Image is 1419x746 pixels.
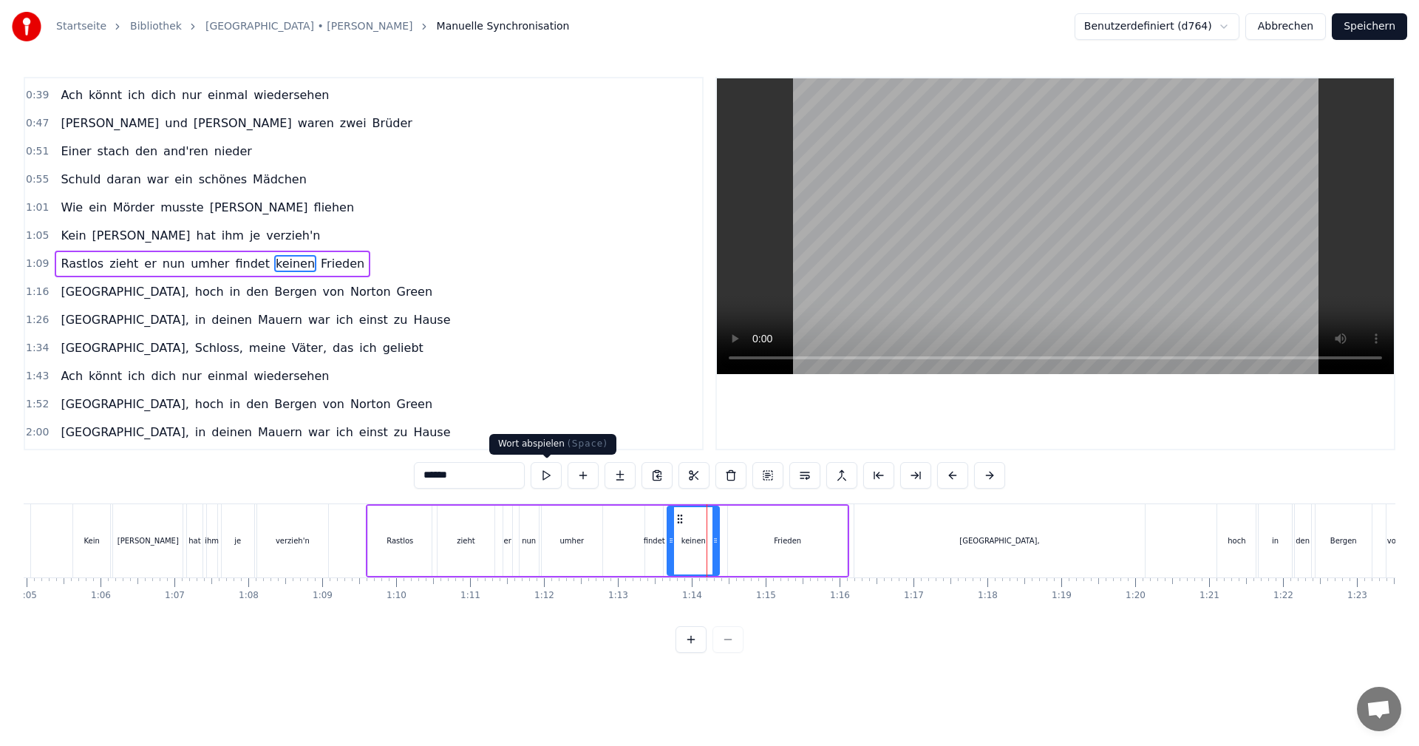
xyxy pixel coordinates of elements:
div: 1:15 [756,590,776,602]
span: einmal [206,87,249,104]
span: fliehen [313,199,356,216]
span: den [134,143,159,160]
div: 1:09 [313,590,333,602]
span: verzieh'n [265,227,321,244]
span: 0:39 [26,88,49,103]
div: 1:17 [904,590,924,602]
div: [PERSON_NAME] [118,535,179,546]
span: Hause [412,424,452,441]
div: 1:23 [1347,590,1367,602]
span: und [163,115,188,132]
span: einmal [206,367,249,384]
span: dich [150,367,178,384]
span: deinen [210,311,253,328]
span: dich [150,87,178,104]
button: Speichern [1332,13,1407,40]
span: ich [334,424,354,441]
span: Mauern [256,311,304,328]
span: Norton [349,283,392,300]
span: Rastlos [59,255,105,272]
div: 1:05 [17,590,37,602]
span: in [194,311,208,328]
span: von [321,283,346,300]
span: einst [358,424,389,441]
span: 2:00 [26,425,49,440]
span: ihm [220,227,245,244]
span: hoch [194,283,225,300]
div: 1:07 [165,590,185,602]
span: wiedersehen [252,367,330,384]
span: ich [126,367,146,384]
div: 1:14 [682,590,702,602]
a: Startseite [56,19,106,34]
span: Green [395,283,434,300]
span: geliebt [381,339,425,356]
a: Bibliothek [130,19,182,34]
div: Wort abspielen [489,434,616,455]
span: in [228,283,242,300]
span: einst [358,311,389,328]
span: Green [395,396,434,413]
div: hoch [1228,535,1245,546]
span: 1:26 [26,313,49,328]
div: 1:22 [1273,590,1293,602]
div: [GEOGRAPHIC_DATA], [959,535,1039,546]
span: Kein [59,227,87,244]
span: deinen [210,424,253,441]
span: ein [87,199,108,216]
span: [PERSON_NAME] [59,115,160,132]
span: 1:05 [26,228,49,243]
span: zu [392,311,409,328]
div: er [504,535,511,546]
span: zieht [108,255,140,272]
span: 0:55 [26,172,49,187]
span: könnt [87,367,123,384]
span: [PERSON_NAME] [192,115,293,132]
span: nur [180,367,203,384]
span: [GEOGRAPHIC_DATA], [59,311,190,328]
span: 0:47 [26,116,49,131]
span: Manuelle Synchronisation [437,19,570,34]
span: ein [173,171,194,188]
span: könnt [87,87,123,104]
div: Bergen [1330,535,1357,546]
span: 1:34 [26,341,49,356]
div: 1:19 [1052,590,1072,602]
span: daran [105,171,142,188]
span: war [307,424,331,441]
img: youka [12,12,41,41]
div: Frieden [774,535,801,546]
div: 1:18 [978,590,998,602]
span: in [194,424,208,441]
span: ich [358,339,378,356]
span: nur [180,87,203,104]
span: Schloss, [194,339,245,356]
span: Frieden [319,255,366,272]
span: das [331,339,355,356]
div: 1:11 [460,590,480,602]
span: Väter, [290,339,328,356]
div: von [1387,535,1401,546]
nav: breadcrumb [56,19,570,34]
span: [GEOGRAPHIC_DATA], [59,424,190,441]
div: Rastlos [387,535,413,546]
span: stach [96,143,131,160]
span: Ach [59,367,84,384]
span: findet [234,255,271,272]
div: zieht [457,535,474,546]
div: 1:20 [1126,590,1146,602]
span: 0:51 [26,144,49,159]
span: Ach [59,87,84,104]
span: [GEOGRAPHIC_DATA], [59,283,190,300]
span: umher [189,255,231,272]
span: Bergen [273,396,318,413]
span: hat [194,227,217,244]
span: [PERSON_NAME] [91,227,192,244]
span: 1:01 [26,200,49,215]
span: hoch [194,396,225,413]
div: keinen [681,535,706,546]
div: je [234,535,241,546]
span: waren [296,115,336,132]
div: 1:08 [239,590,259,602]
div: 1:16 [830,590,850,602]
